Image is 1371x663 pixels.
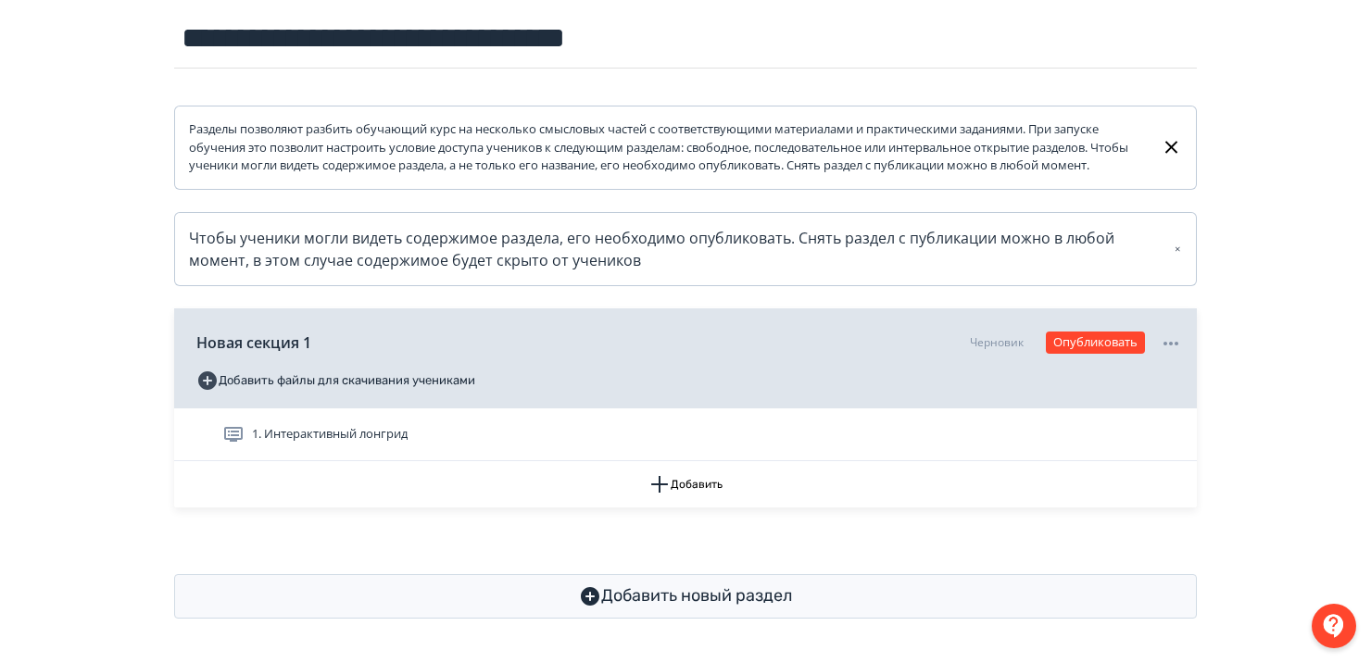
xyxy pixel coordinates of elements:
[174,408,1197,461] div: 1. Интерактивный лонгрид
[189,120,1146,175] div: Разделы позволяют разбить обучающий курс на несколько смысловых частей с соответствующими материа...
[174,461,1197,507] button: Добавить
[196,366,475,395] button: Добавить файлы для скачивания учениками
[189,227,1182,271] div: Чтобы ученики могли видеть содержимое раздела, его необходимо опубликовать. Снять раздел с публик...
[174,574,1197,619] button: Добавить новый раздел
[252,425,408,444] span: 1. Интерактивный лонгрид
[1046,331,1145,354] button: Опубликовать
[970,334,1024,351] div: Черновик
[196,331,311,354] span: Новая секция 1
